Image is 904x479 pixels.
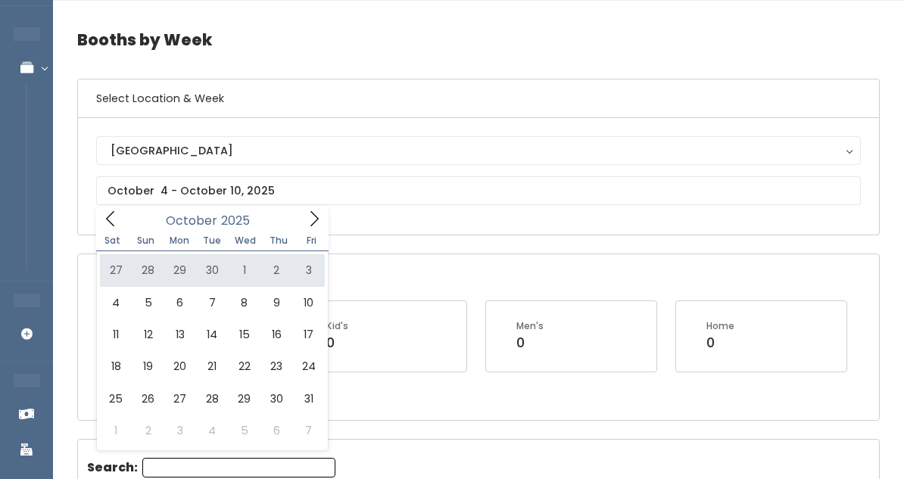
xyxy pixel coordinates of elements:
span: October 7, 2025 [196,287,228,319]
span: October 13, 2025 [164,319,196,350]
div: 0 [326,333,348,353]
span: October 12, 2025 [132,319,164,350]
span: September 27, 2025 [100,254,132,286]
div: [GEOGRAPHIC_DATA] [111,142,846,159]
span: October 29, 2025 [229,383,260,415]
span: Fri [295,236,329,245]
div: Kid's [326,319,348,333]
span: November 7, 2025 [292,415,324,446]
span: October 25, 2025 [100,383,132,415]
button: [GEOGRAPHIC_DATA] [96,136,861,165]
span: November 2, 2025 [132,415,164,446]
span: Tue [195,236,229,245]
span: Sat [96,236,129,245]
span: October 1, 2025 [229,254,260,286]
input: Search: [142,458,335,477]
h4: Booths by Week [77,19,880,61]
div: Men's [516,319,544,333]
span: October 9, 2025 [260,287,292,319]
span: October 20, 2025 [164,350,196,382]
span: November 6, 2025 [260,415,292,446]
span: October 23, 2025 [260,350,292,382]
span: October 18, 2025 [100,350,132,382]
span: October 6, 2025 [164,287,196,319]
span: October 15, 2025 [229,319,260,350]
span: October 21, 2025 [196,350,228,382]
span: October 22, 2025 [229,350,260,382]
span: September 29, 2025 [164,254,196,286]
span: October 31, 2025 [292,383,324,415]
span: October 11, 2025 [100,319,132,350]
span: October 24, 2025 [292,350,324,382]
div: Home [706,319,734,333]
span: October 17, 2025 [292,319,324,350]
span: October 8, 2025 [229,287,260,319]
span: October 10, 2025 [292,287,324,319]
span: October 5, 2025 [132,287,164,319]
label: Search: [87,458,335,477]
span: Sun [129,236,163,245]
input: Year [217,211,263,230]
span: October [166,215,217,227]
div: 0 [706,333,734,353]
span: September 30, 2025 [196,254,228,286]
span: October 28, 2025 [196,383,228,415]
div: 0 [516,333,544,353]
span: October 16, 2025 [260,319,292,350]
span: October 19, 2025 [132,350,164,382]
span: October 27, 2025 [164,383,196,415]
span: Thu [262,236,295,245]
input: October 4 - October 10, 2025 [96,176,861,205]
span: October 4, 2025 [100,287,132,319]
span: October 14, 2025 [196,319,228,350]
span: November 4, 2025 [196,415,228,446]
span: October 26, 2025 [132,383,164,415]
span: October 2, 2025 [260,254,292,286]
span: Mon [163,236,196,245]
span: November 1, 2025 [100,415,132,446]
h6: Select Location & Week [78,79,879,118]
span: September 28, 2025 [132,254,164,286]
span: October 3, 2025 [292,254,324,286]
span: November 5, 2025 [229,415,260,446]
span: November 3, 2025 [164,415,196,446]
span: Wed [229,236,262,245]
span: October 30, 2025 [260,383,292,415]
